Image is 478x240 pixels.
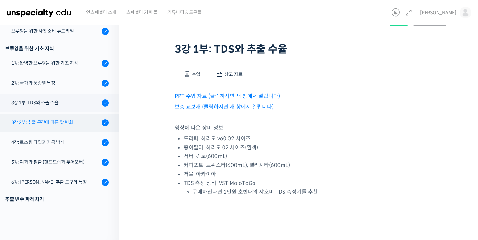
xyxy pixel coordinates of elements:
div: 6강: [PERSON_NAME] 추출 도구의 특징 [11,178,100,186]
a: 설정 [85,185,127,202]
div: 5강: 여과와 침출 (핸드드립과 푸어오버) [11,158,100,166]
div: 2강: 국가와 품종별 특징 [11,79,100,86]
div: 브루잉을 위한 기초 지식 [5,44,109,53]
div: 브루잉을 위한 사전 준비 튜토리얼 [11,27,100,35]
h1: 3강 1부: TDS와 추출 수율 [175,43,425,55]
li: 종이필터: 하리오 02 사이즈(흰색) [184,143,425,152]
span: [PERSON_NAME] [420,10,456,16]
li: 커피포트: 브뤼스타(600mL), 펠리시타(600mL) [184,161,425,170]
span: 대화 [60,195,68,201]
span: 참고 자료 [224,71,243,77]
li: TDS 측정 장비: VST MojoToGo [184,179,425,196]
span: 홈 [21,195,25,200]
div: 추출 변수 파헤치기 [5,195,109,204]
div: 3강 1부: TDS와 추출 수율 [11,99,100,106]
li: 저울: 아카이아 [184,170,425,179]
span: 설정 [102,195,110,200]
div: 3강 2부: 추출 구간에 따른 맛 변화 [11,119,100,126]
a: 홈 [2,185,44,202]
a: 대화 [44,185,85,202]
p: 영상에 나온 장비 정보 [175,123,425,132]
li: 드리퍼: 하리오 v60 02 사이즈 [184,134,425,143]
a: PPT 수업 자료 (클릭하시면 새 창에서 열립니다) [175,93,280,100]
div: 4강: 로스팅 타입과 가공 방식 [11,139,100,146]
li: 서버: 킨토(600mL) [184,152,425,161]
div: 1강: 완벽한 브루잉을 위한 기초 지식 [11,59,100,67]
span: 수업 [192,71,200,77]
li: 구매하신다면 1만원 초반대의 샤오미 TDS 측정기를 추천 [193,188,425,196]
a: 보충 교보재 (클릭하시면 새 창에서 열립니다) [175,103,274,110]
